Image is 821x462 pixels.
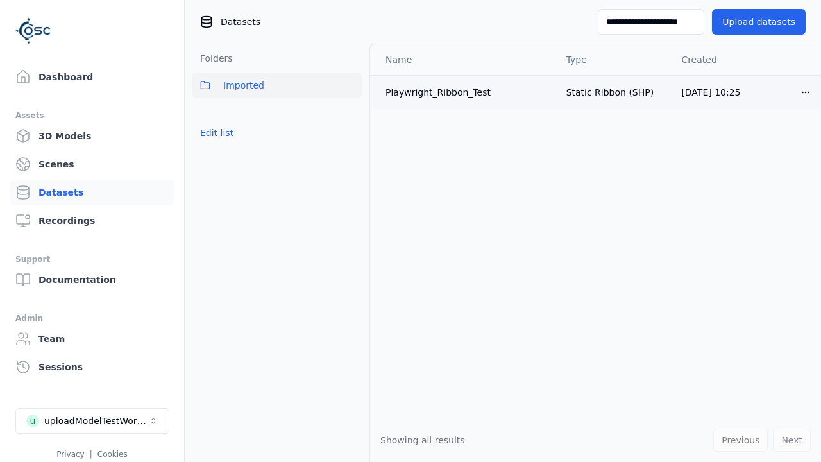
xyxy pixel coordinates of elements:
[671,44,790,75] th: Created
[192,52,233,65] h3: Folders
[10,151,174,177] a: Scenes
[15,252,169,267] div: Support
[15,108,169,123] div: Assets
[380,435,465,445] span: Showing all results
[221,15,260,28] span: Datasets
[44,415,148,427] div: uploadModelTestWorkspace
[10,64,174,90] a: Dashboard
[556,44,672,75] th: Type
[370,44,556,75] th: Name
[712,9,806,35] button: Upload datasets
[10,354,174,380] a: Sessions
[56,450,84,459] a: Privacy
[192,121,241,144] button: Edit list
[15,311,169,326] div: Admin
[97,450,128,459] a: Cookies
[192,73,362,98] button: Imported
[10,267,174,293] a: Documentation
[15,408,169,434] button: Select a workspace
[681,87,740,98] span: [DATE] 10:25
[10,208,174,234] a: Recordings
[385,86,546,99] div: Playwright_Ribbon_Test
[556,75,672,109] td: Static Ribbon (SHP)
[223,78,264,93] span: Imported
[10,180,174,205] a: Datasets
[10,123,174,149] a: 3D Models
[90,450,92,459] span: |
[15,13,51,49] img: Logo
[26,415,39,427] div: u
[10,326,174,352] a: Team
